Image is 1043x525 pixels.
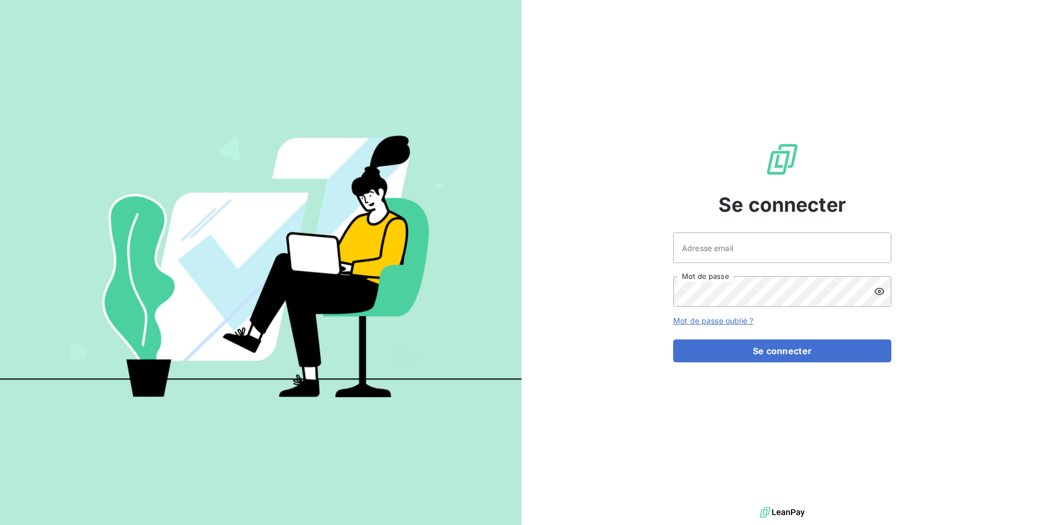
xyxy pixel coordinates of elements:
[765,142,800,177] img: Logo LeanPay
[673,339,891,362] button: Se connecter
[673,232,891,263] input: placeholder
[673,316,753,325] a: Mot de passe oublié ?
[718,190,846,219] span: Se connecter
[760,504,805,521] img: logo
